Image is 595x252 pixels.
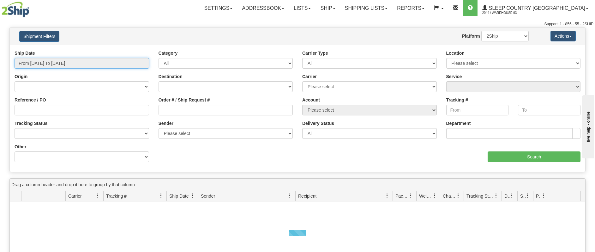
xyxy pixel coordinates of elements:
[446,120,471,126] label: Department
[159,120,173,126] label: Sender
[382,190,393,201] a: Recipient filter column settings
[159,50,178,56] label: Category
[298,193,316,199] span: Recipient
[520,193,526,199] span: Shipment Issues
[285,190,295,201] a: Sender filter column settings
[15,73,27,80] label: Origin
[419,193,432,199] span: Weight
[2,22,593,27] div: Support: 1 - 855 - 55 - 2SHIP
[10,179,585,191] div: grid grouping header
[446,97,468,103] label: Tracking #
[392,0,429,16] a: Reports
[159,97,210,103] label: Order # / Ship Request #
[518,105,580,115] input: To
[491,190,502,201] a: Tracking Status filter column settings
[289,0,316,16] a: Lists
[237,0,289,16] a: Addressbook
[159,73,183,80] label: Destination
[443,193,456,199] span: Charge
[340,0,392,16] a: Shipping lists
[538,190,549,201] a: Pickup Status filter column settings
[19,31,59,42] button: Shipment Filters
[446,105,509,115] input: From
[156,190,166,201] a: Tracking # filter column settings
[2,2,29,17] img: logo2044.jpg
[462,33,480,39] label: Platform
[466,193,494,199] span: Tracking Status
[15,50,35,56] label: Ship Date
[446,73,462,80] label: Service
[536,193,541,199] span: Pickup Status
[487,5,585,11] span: Sleep Country [GEOGRAPHIC_DATA]
[201,193,215,199] span: Sender
[169,193,189,199] span: Ship Date
[93,190,103,201] a: Carrier filter column settings
[15,144,26,150] label: Other
[15,97,46,103] label: Reference / PO
[507,190,517,201] a: Delivery Status filter column settings
[580,94,594,158] iframe: chat widget
[199,0,237,16] a: Settings
[550,31,576,41] button: Actions
[453,190,464,201] a: Charge filter column settings
[522,190,533,201] a: Shipment Issues filter column settings
[504,193,510,199] span: Delivery Status
[316,0,340,16] a: Ship
[302,50,328,56] label: Carrier Type
[395,193,409,199] span: Packages
[68,193,82,199] span: Carrier
[15,120,47,126] label: Tracking Status
[5,5,58,10] div: live help - online
[187,190,198,201] a: Ship Date filter column settings
[406,190,416,201] a: Packages filter column settings
[488,151,580,162] input: Search
[482,10,530,16] span: 2044 / Warehouse 93
[302,97,320,103] label: Account
[302,120,334,126] label: Delivery Status
[429,190,440,201] a: Weight filter column settings
[106,193,127,199] span: Tracking #
[446,50,465,56] label: Location
[478,0,593,16] a: Sleep Country [GEOGRAPHIC_DATA] 2044 / Warehouse 93
[302,73,317,80] label: Carrier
